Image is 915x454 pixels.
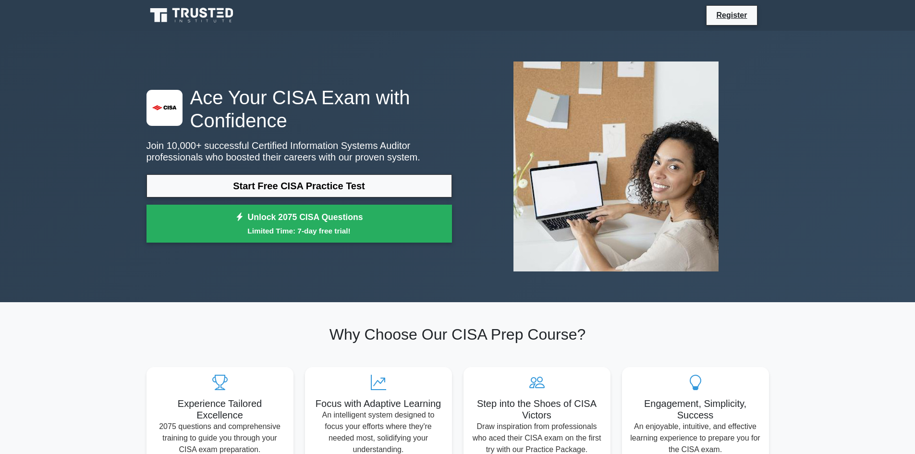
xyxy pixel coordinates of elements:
[146,205,452,243] a: Unlock 2075 CISA QuestionsLimited Time: 7-day free trial!
[630,398,761,421] h5: Engagement, Simplicity, Success
[710,9,753,21] a: Register
[471,398,603,421] h5: Step into the Shoes of CISA Victors
[154,398,286,421] h5: Experience Tailored Excellence
[146,140,452,163] p: Join 10,000+ successful Certified Information Systems Auditor professionals who boosted their car...
[146,86,452,132] h1: Ace Your CISA Exam with Confidence
[146,174,452,197] a: Start Free CISA Practice Test
[146,325,769,344] h2: Why Choose Our CISA Prep Course?
[159,225,440,236] small: Limited Time: 7-day free trial!
[313,398,444,409] h5: Focus with Adaptive Learning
